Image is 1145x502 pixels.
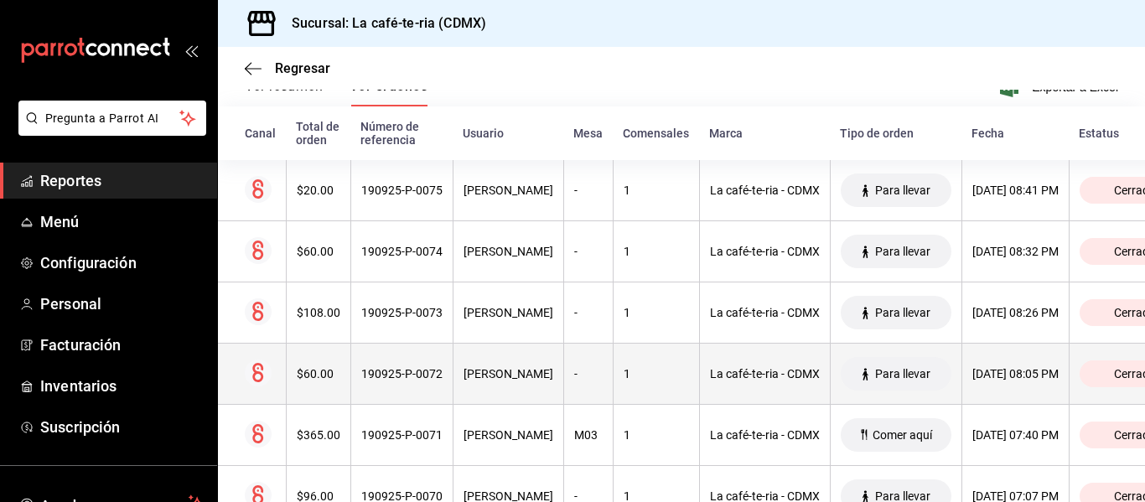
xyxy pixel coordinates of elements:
[574,367,603,380] div: -
[45,110,180,127] span: Pregunta a Parrot AI
[840,127,951,140] div: Tipo de orden
[297,306,340,319] div: $108.00
[275,60,330,76] span: Regresar
[464,428,553,442] div: [PERSON_NAME]
[710,184,820,197] div: La café-te-ria - CDMX
[12,122,206,139] a: Pregunta a Parrot AI
[624,367,689,380] div: 1
[972,367,1059,380] div: [DATE] 08:05 PM
[624,184,689,197] div: 1
[623,127,689,140] div: Comensales
[40,375,204,397] span: Inventarios
[971,127,1059,140] div: Fecha
[361,367,443,380] div: 190925-P-0072
[868,184,937,197] span: Para llevar
[360,120,443,147] div: Número de referencia
[624,245,689,258] div: 1
[710,245,820,258] div: La café-te-ria - CDMX
[972,245,1059,258] div: [DATE] 08:32 PM
[972,428,1059,442] div: [DATE] 07:40 PM
[40,169,204,192] span: Reportes
[464,184,553,197] div: [PERSON_NAME]
[40,334,204,356] span: Facturación
[866,428,939,442] span: Comer aquí
[297,367,340,380] div: $60.00
[297,428,340,442] div: $365.00
[361,245,443,258] div: 190925-P-0074
[574,306,603,319] div: -
[624,306,689,319] div: 1
[624,428,689,442] div: 1
[184,44,198,57] button: open_drawer_menu
[40,210,204,233] span: Menú
[972,184,1059,197] div: [DATE] 08:41 PM
[868,245,937,258] span: Para llevar
[40,292,204,315] span: Personal
[972,306,1059,319] div: [DATE] 08:26 PM
[297,184,340,197] div: $20.00
[361,306,443,319] div: 190925-P-0073
[573,127,603,140] div: Mesa
[245,78,427,106] div: navigation tabs
[463,127,553,140] div: Usuario
[245,78,323,106] button: Ver resumen
[574,184,603,197] div: -
[361,184,443,197] div: 190925-P-0075
[710,428,820,442] div: La café-te-ria - CDMX
[868,306,937,319] span: Para llevar
[710,306,820,319] div: La café-te-ria - CDMX
[296,120,340,147] div: Total de orden
[278,13,486,34] h3: Sucursal: La café-te-ria (CDMX)
[464,245,553,258] div: [PERSON_NAME]
[350,78,427,106] button: Ver órdenes
[464,306,553,319] div: [PERSON_NAME]
[361,428,443,442] div: 190925-P-0071
[245,127,276,140] div: Canal
[297,245,340,258] div: $60.00
[574,428,603,442] div: M03
[574,245,603,258] div: -
[868,367,937,380] span: Para llevar
[40,251,204,274] span: Configuración
[245,60,330,76] button: Regresar
[709,127,820,140] div: Marca
[464,367,553,380] div: [PERSON_NAME]
[18,101,206,136] button: Pregunta a Parrot AI
[710,367,820,380] div: La café-te-ria - CDMX
[40,416,204,438] span: Suscripción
